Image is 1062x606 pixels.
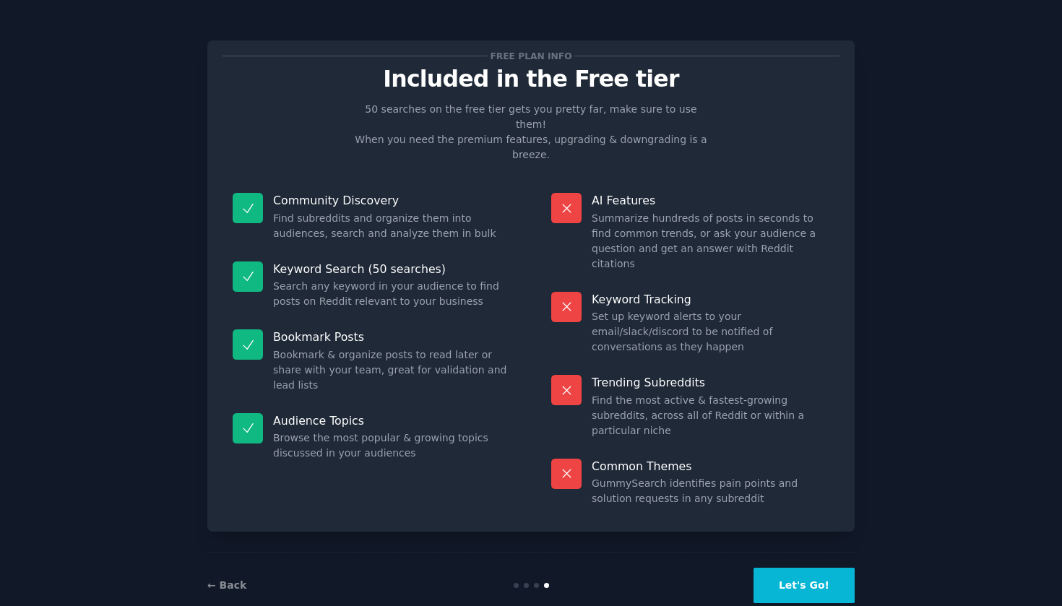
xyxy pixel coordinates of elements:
[223,66,839,92] p: Included in the Free tier
[592,393,829,438] dd: Find the most active & fastest-growing subreddits, across all of Reddit or within a particular niche
[592,193,829,208] p: AI Features
[592,375,829,390] p: Trending Subreddits
[273,211,511,241] dd: Find subreddits and organize them into audiences, search and analyze them in bulk
[273,261,511,277] p: Keyword Search (50 searches)
[592,476,829,506] dd: GummySearch identifies pain points and solution requests in any subreddit
[273,347,511,393] dd: Bookmark & organize posts to read later or share with your team, great for validation and lead lists
[592,309,829,355] dd: Set up keyword alerts to your email/slack/discord to be notified of conversations as they happen
[592,211,829,272] dd: Summarize hundreds of posts in seconds to find common trends, or ask your audience a question and...
[273,430,511,461] dd: Browse the most popular & growing topics discussed in your audiences
[592,292,829,307] p: Keyword Tracking
[754,568,855,603] button: Let's Go!
[273,193,511,208] p: Community Discovery
[349,102,713,163] p: 50 searches on the free tier gets you pretty far, make sure to use them! When you need the premiu...
[592,459,829,474] p: Common Themes
[273,329,511,345] p: Bookmark Posts
[488,48,574,64] span: Free plan info
[207,579,246,591] a: ← Back
[273,279,511,309] dd: Search any keyword in your audience to find posts on Reddit relevant to your business
[273,413,511,428] p: Audience Topics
